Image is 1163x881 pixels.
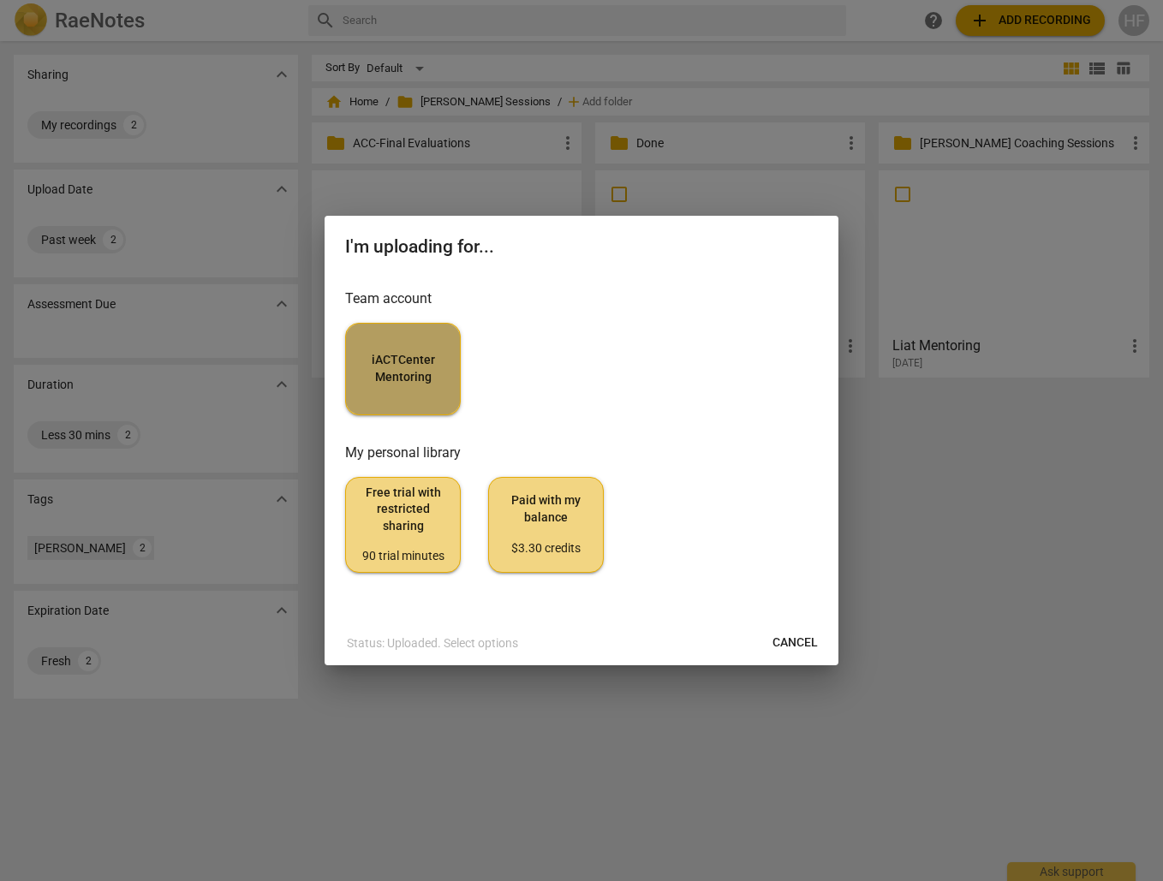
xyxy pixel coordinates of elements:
span: Cancel [772,634,818,652]
p: Status: Uploaded. Select options [347,634,518,652]
button: Free trial with restricted sharing90 trial minutes [345,477,461,573]
h2: I'm uploading for... [345,236,818,258]
span: iACTCenter Mentoring [360,352,446,385]
button: Cancel [759,628,832,658]
div: $3.30 credits [503,540,589,557]
button: Paid with my balance$3.30 credits [488,477,604,573]
h3: Team account [345,289,818,309]
div: 90 trial minutes [360,548,446,565]
h3: My personal library [345,443,818,463]
span: Paid with my balance [503,492,589,557]
span: Free trial with restricted sharing [360,485,446,565]
button: iACTCenter Mentoring [345,323,461,415]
